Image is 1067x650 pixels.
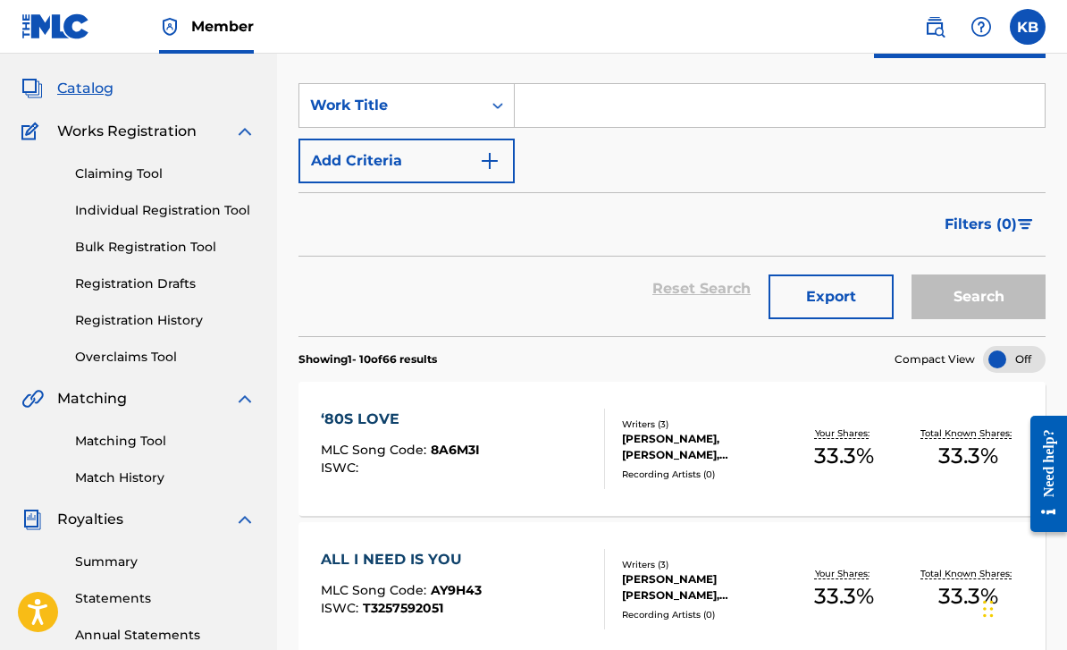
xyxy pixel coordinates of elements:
div: ALL I NEED IS YOU [321,549,482,570]
a: Matching Tool [75,432,256,451]
a: Overclaims Tool [75,348,256,367]
span: ISWC : [321,460,363,476]
span: 33.3 % [814,580,874,612]
span: ISWC : [321,600,363,616]
p: Your Shares: [815,567,874,580]
div: Work Title [310,95,471,116]
span: T3257592051 [363,600,443,616]
img: expand [234,388,256,409]
span: Catalog [57,78,113,99]
span: MLC Song Code : [321,442,431,458]
span: Member [191,16,254,37]
iframe: Chat Widget [978,564,1067,650]
span: 33.3 % [938,440,998,472]
a: Claiming Tool [75,165,256,183]
a: Statements [75,589,256,608]
span: Matching [57,388,127,409]
img: expand [234,509,256,530]
p: Total Known Shares: [920,426,1016,440]
p: Total Known Shares: [920,567,1016,580]
span: Compact View [895,351,975,367]
a: Match History [75,469,256,487]
span: 8A6M3I [431,442,480,458]
form: Search Form [298,83,1046,336]
a: Summary [75,553,256,571]
a: CatalogCatalog [21,78,113,99]
span: Filters ( 0 ) [945,214,1017,235]
button: Add Criteria [298,139,515,183]
span: MLC Song Code : [321,582,431,598]
div: Writers ( 3 ) [622,558,783,571]
img: filter [1018,219,1033,230]
div: [PERSON_NAME], [PERSON_NAME], [PERSON_NAME] [622,431,783,463]
div: Help [963,9,999,45]
div: ‘80S LOVE [321,409,480,430]
img: search [924,16,945,38]
a: ‘80S LOVEMLC Song Code:8A6M3IISWC:Writers (3)[PERSON_NAME], [PERSON_NAME], [PERSON_NAME]Recording... [298,382,1046,516]
a: SummarySummary [21,35,130,56]
button: Export [769,274,894,319]
img: Royalties [21,509,43,530]
img: Works Registration [21,121,45,142]
img: 9d2ae6d4665cec9f34b9.svg [479,150,500,172]
div: Recording Artists ( 0 ) [622,608,783,621]
img: Catalog [21,78,43,99]
div: User Menu [1010,9,1046,45]
a: Annual Statements [75,626,256,645]
img: MLC Logo [21,13,90,39]
div: Recording Artists ( 0 ) [622,468,783,481]
span: AY9H43 [431,582,482,598]
span: Works Registration [57,121,197,142]
img: expand [234,121,256,142]
span: Royalties [57,509,123,530]
a: Registration History [75,311,256,330]
p: Your Shares: [815,426,874,440]
a: Individual Registration Tool [75,201,256,220]
img: help [970,16,992,38]
p: Showing 1 - 10 of 66 results [298,351,437,367]
span: 33.3 % [814,440,874,472]
img: Top Rightsholder [159,16,181,38]
div: Writers ( 3 ) [622,418,783,431]
a: Registration Drafts [75,274,256,293]
span: 33.3 % [938,580,998,612]
a: Public Search [917,9,953,45]
button: Filters (0) [934,202,1046,247]
img: Matching [21,388,44,409]
div: Drag [983,582,994,636]
iframe: Resource Center [1017,397,1067,550]
div: [PERSON_NAME] [PERSON_NAME], [PERSON_NAME], [PERSON_NAME] [622,571,783,604]
a: Bulk Registration Tool [75,238,256,257]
